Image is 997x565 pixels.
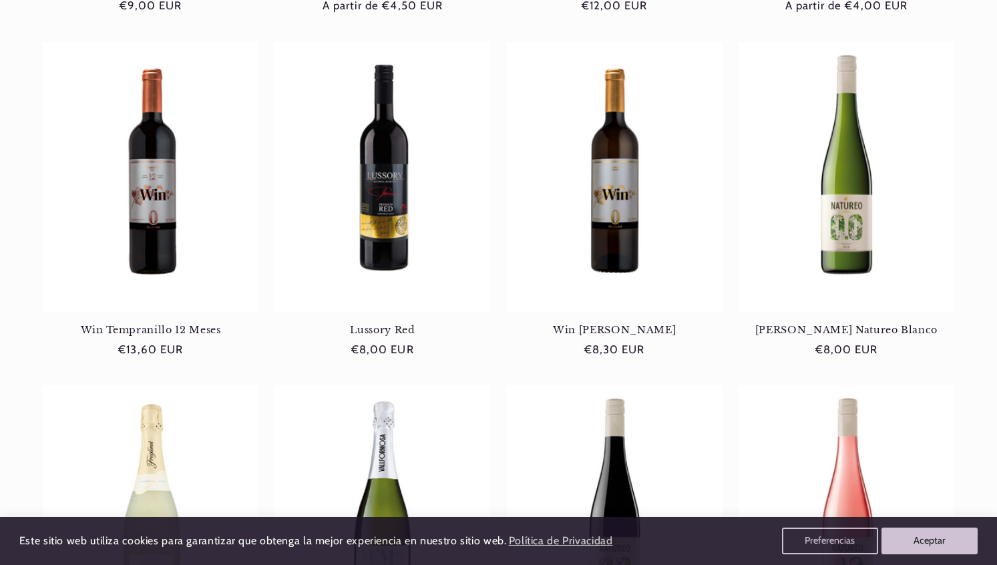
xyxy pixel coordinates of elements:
a: Win Tempranillo 12 Meses [43,324,258,336]
a: [PERSON_NAME] Natureo Blanco [739,324,954,336]
a: Win [PERSON_NAME] [507,324,723,336]
a: Política de Privacidad (opens in a new tab) [506,530,614,553]
button: Preferencias [782,528,878,554]
span: Este sitio web utiliza cookies para garantizar que obtenga la mejor experiencia en nuestro sitio ... [19,534,507,547]
a: Lussory Red [274,324,490,336]
button: Aceptar [881,528,978,554]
